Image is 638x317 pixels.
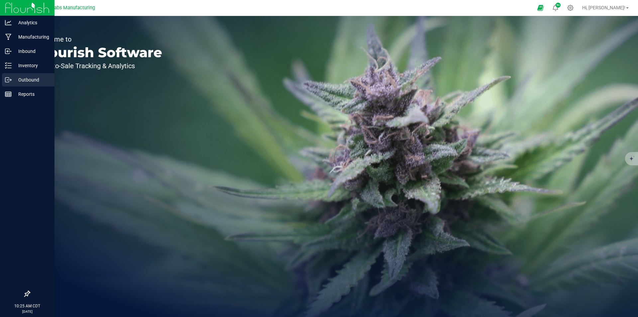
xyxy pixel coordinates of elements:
p: Seed-to-Sale Tracking & Analytics [36,63,162,69]
inline-svg: Inbound [5,48,12,55]
p: [DATE] [3,309,52,314]
span: Hi, [PERSON_NAME]! [582,5,625,10]
span: Open Ecommerce Menu [533,1,548,14]
p: Manufacturing [12,33,52,41]
p: Inbound [12,47,52,55]
inline-svg: Outbound [5,77,12,83]
inline-svg: Reports [5,91,12,97]
div: Manage settings [566,5,575,11]
inline-svg: Manufacturing [5,34,12,40]
p: Inventory [12,62,52,70]
inline-svg: Analytics [5,19,12,26]
p: 10:25 AM CDT [3,303,52,309]
span: 9+ [557,4,560,7]
p: Welcome to [36,36,162,43]
p: Outbound [12,76,52,84]
p: Analytics [12,19,52,27]
p: Reports [12,90,52,98]
span: Teal Labs Manufacturing [41,5,95,11]
p: Flourish Software [36,46,162,59]
inline-svg: Inventory [5,62,12,69]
